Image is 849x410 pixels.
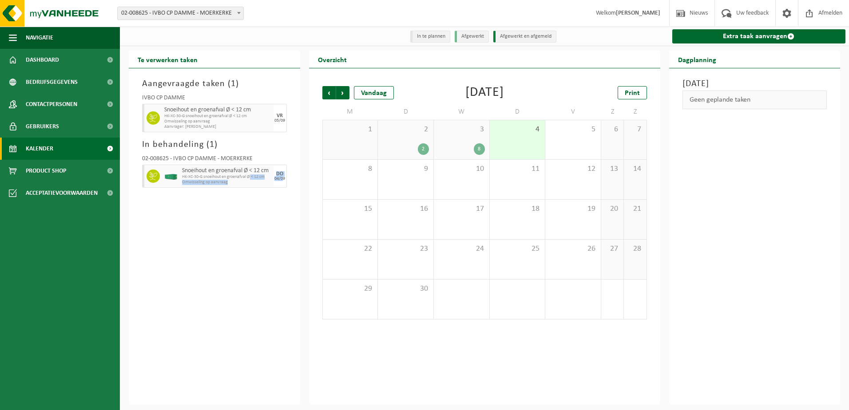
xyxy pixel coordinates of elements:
[493,31,556,43] li: Afgewerkt en afgemeld
[550,164,596,174] span: 12
[327,244,373,254] span: 22
[628,164,642,174] span: 14
[164,173,178,180] img: HK-XC-30-GN-00
[474,143,485,155] div: 8
[322,86,336,99] span: Vorige
[231,79,236,88] span: 1
[210,140,214,149] span: 1
[142,138,287,151] h3: In behandeling ( )
[118,7,243,20] span: 02-008625 - IVBO CP DAMME - MOERKERKE
[26,93,77,115] span: Contactpersonen
[26,182,98,204] span: Acceptatievoorwaarden
[164,124,271,130] span: Aanvrager: [PERSON_NAME]
[494,244,541,254] span: 25
[624,104,647,120] td: Z
[438,164,485,174] span: 10
[628,204,642,214] span: 21
[26,115,59,138] span: Gebruikers
[606,204,619,214] span: 20
[382,164,429,174] span: 9
[277,113,283,118] div: VR
[327,284,373,294] span: 29
[382,204,429,214] span: 16
[129,51,206,68] h2: Te verwerken taken
[438,204,485,214] span: 17
[545,104,601,120] td: V
[628,244,642,254] span: 28
[550,244,596,254] span: 26
[354,86,394,99] div: Vandaag
[182,174,271,180] span: HK-XC-30-G snoeihout en groenafval Ø < 12 cm
[182,167,271,174] span: Snoeihout en groenafval Ø < 12 cm
[164,114,271,119] span: HK-XC-30-G snoeihout en groenafval Ø < 12 cm
[606,125,619,134] span: 6
[682,77,827,91] h3: [DATE]
[410,31,450,43] li: In te plannen
[418,143,429,155] div: 2
[164,106,271,114] span: Snoeihout en groenafval Ø < 12 cm
[309,51,356,68] h2: Overzicht
[601,104,624,120] td: Z
[274,177,285,181] div: 04/09
[378,104,434,120] td: D
[327,164,373,174] span: 8
[438,125,485,134] span: 3
[455,31,489,43] li: Afgewerkt
[550,125,596,134] span: 5
[438,244,485,254] span: 24
[164,119,271,124] span: Omwisseling op aanvraag
[672,29,846,43] a: Extra taak aanvragen
[327,204,373,214] span: 15
[142,77,287,91] h3: Aangevraagde taken ( )
[26,138,53,160] span: Kalender
[465,86,504,99] div: [DATE]
[490,104,546,120] td: D
[625,90,640,97] span: Print
[550,204,596,214] span: 19
[322,104,378,120] td: M
[142,156,287,165] div: 02-008625 - IVBO CP DAMME - MOERKERKE
[274,118,285,123] div: 05/09
[494,204,541,214] span: 18
[327,125,373,134] span: 1
[434,104,490,120] td: W
[182,180,271,185] span: Omwisseling op aanvraag
[669,51,725,68] h2: Dagplanning
[26,27,53,49] span: Navigatie
[618,86,647,99] a: Print
[606,164,619,174] span: 13
[628,125,642,134] span: 7
[382,244,429,254] span: 23
[26,160,66,182] span: Product Shop
[336,86,349,99] span: Volgende
[494,164,541,174] span: 11
[26,49,59,71] span: Dashboard
[606,244,619,254] span: 27
[26,71,78,93] span: Bedrijfsgegevens
[382,284,429,294] span: 30
[142,95,287,104] div: IVBO CP DAMME
[382,125,429,134] span: 2
[276,171,283,177] div: DO
[682,91,827,109] div: Geen geplande taken
[117,7,244,20] span: 02-008625 - IVBO CP DAMME - MOERKERKE
[494,125,541,134] span: 4
[616,10,660,16] strong: [PERSON_NAME]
